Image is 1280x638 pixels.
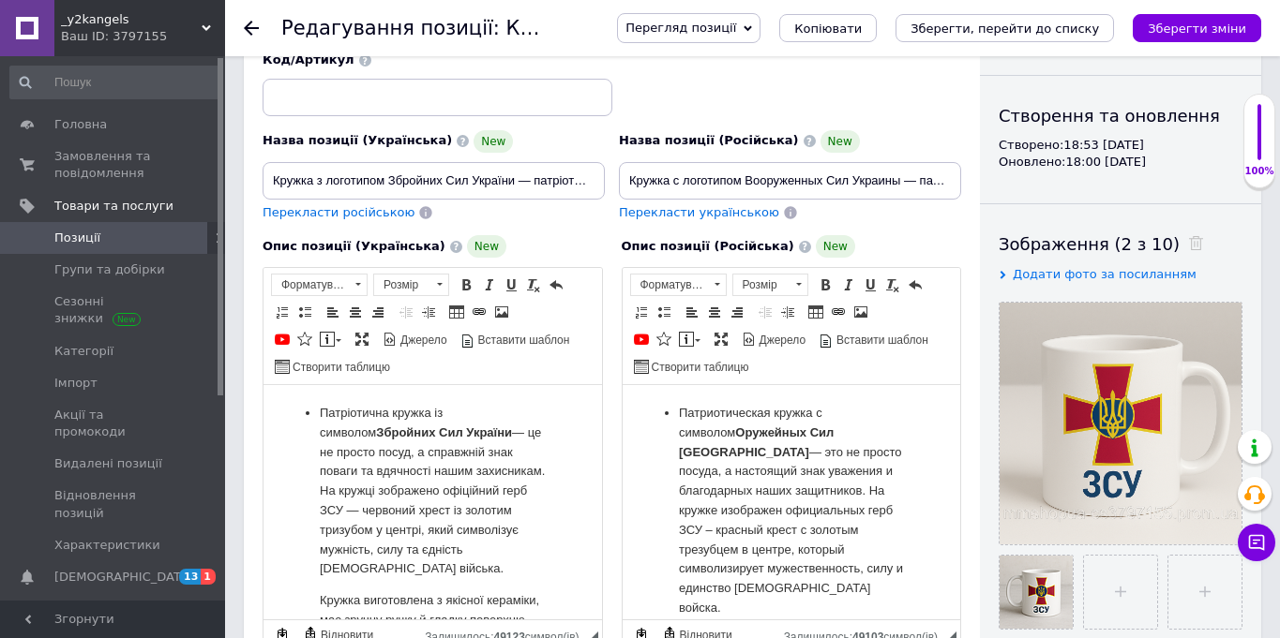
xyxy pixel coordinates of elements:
span: Опис позиції (Російська) [622,239,794,253]
span: Копіювати [794,22,862,36]
a: Таблиця [806,302,826,322]
a: Вставити шаблон [816,329,931,349]
input: Наприклад, H&M жіноча сукня зелена 38 розмір вечірня максі з блискітками [263,162,605,200]
span: New [816,235,855,258]
iframe: Редактор, 713D8CFD-DFF5-4B98-A0C0-51929FCB476F [623,385,961,619]
span: Джерело [398,333,447,349]
span: Форматування [272,274,349,295]
a: Вставити шаблон [458,329,573,349]
a: По центру [704,302,725,322]
div: 100% [1244,165,1274,178]
a: Вставити іконку [294,329,315,349]
span: Джерело [757,333,806,349]
a: Вставити іконку [654,329,674,349]
iframe: Редактор, 555E1222-C1D1-426D-A4BB-2383D01FB29D [264,385,602,619]
a: Зменшити відступ [755,302,776,322]
span: Опис позиції (Українська) [263,239,445,253]
strong: Збройних Сил України [113,40,248,54]
a: Курсив (⌘+I) [837,274,858,295]
span: Перегляд позиції [625,21,736,35]
p: Патріотична кружка із символом — це не просто посуд, а справжній знак поваги та вдячності нашим з... [56,19,282,194]
button: Зберегти зміни [1133,14,1261,42]
a: Вставити/Редагувати посилання (⌘+L) [828,302,849,322]
span: New [474,130,513,153]
button: Копіювати [779,14,877,42]
a: Максимізувати [352,329,372,349]
button: Зберегти, перейти до списку [896,14,1114,42]
a: Вставити повідомлення [676,329,703,349]
div: Повернутися назад [244,21,259,36]
input: Пошук [9,66,221,99]
span: _y2kangels [61,11,202,28]
div: 100% Якість заповнення [1243,94,1275,188]
a: Збільшити відступ [418,302,439,322]
span: Розмір [374,274,430,295]
a: Курсив (⌘+I) [478,274,499,295]
a: Створити таблицю [631,356,752,377]
span: New [821,130,860,153]
a: Підкреслений (⌘+U) [501,274,521,295]
span: 1 [201,569,216,585]
span: Відновлення позицій [54,487,173,521]
a: Вставити/видалити маркований список [294,302,315,322]
a: По правому краю [727,302,747,322]
a: Форматування [271,274,368,296]
a: Форматування [630,274,727,296]
a: Збільшити відступ [777,302,798,322]
span: Сезонні знижки [54,293,173,327]
div: Зображення (2 з 10) [999,232,1242,256]
span: Створити таблицю [290,360,390,376]
a: Повернути (⌘+Z) [905,274,926,295]
a: Вставити/видалити маркований список [654,302,674,322]
a: Вставити/видалити нумерований список [272,302,293,322]
span: Перекласти російською [263,205,414,219]
a: По правому краю [368,302,388,322]
a: По лівому краю [682,302,702,322]
a: По лівому краю [323,302,343,322]
a: Жирний (⌘+B) [815,274,836,295]
span: Видалені позиції [54,455,162,472]
div: Ваш ID: 3797155 [61,28,225,45]
a: Видалити форматування [882,274,903,295]
a: Джерело [739,329,809,349]
div: Оновлено: 18:00 [DATE] [999,154,1242,171]
span: Вставити шаблон [834,333,928,349]
a: Вставити/видалити нумерований список [631,302,652,322]
a: Додати відео з YouTube [272,329,293,349]
a: Додати відео з YouTube [631,329,652,349]
span: Назва позиції (Українська) [263,133,452,147]
a: По центру [345,302,366,322]
div: Створено: 18:53 [DATE] [999,137,1242,154]
a: Джерело [380,329,450,349]
a: Розмір [373,274,449,296]
a: Розмір [732,274,808,296]
i: Зберегти зміни [1148,22,1246,36]
span: Характеристики [54,537,160,554]
input: Наприклад, H&M жіноча сукня зелена 38 розмір вечірня максі з блискітками [619,162,961,200]
button: Чат з покупцем [1238,524,1275,561]
a: Вставити/Редагувати посилання (⌘+L) [469,302,489,322]
span: Код/Артикул [263,52,354,67]
span: [DEMOGRAPHIC_DATA] [54,569,193,586]
span: Групи та добірки [54,261,165,278]
a: Зображення [851,302,871,322]
span: Розмір [733,274,790,295]
strong: Оружейных Сил [GEOGRAPHIC_DATA] [56,40,211,74]
span: Головна [54,116,107,133]
a: Максимізувати [711,329,731,349]
a: Жирний (⌘+B) [456,274,476,295]
i: Зберегти, перейти до списку [911,22,1099,36]
a: Підкреслений (⌘+U) [860,274,881,295]
a: Повернути (⌘+Z) [546,274,566,295]
span: Товари та послуги [54,198,173,215]
span: Назва позиції (Російська) [619,133,799,147]
a: Видалити форматування [523,274,544,295]
a: Створити таблицю [272,356,393,377]
span: Категорії [54,343,113,360]
p: Патриотическая кружка с символом — это не просто посуда, а настоящий знак уважения и благодарных ... [56,19,282,233]
span: Додати фото за посиланням [1013,267,1197,281]
a: Зменшити відступ [396,302,416,322]
span: Імпорт [54,375,98,392]
a: Зображення [491,302,512,322]
a: Таблиця [446,302,467,322]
